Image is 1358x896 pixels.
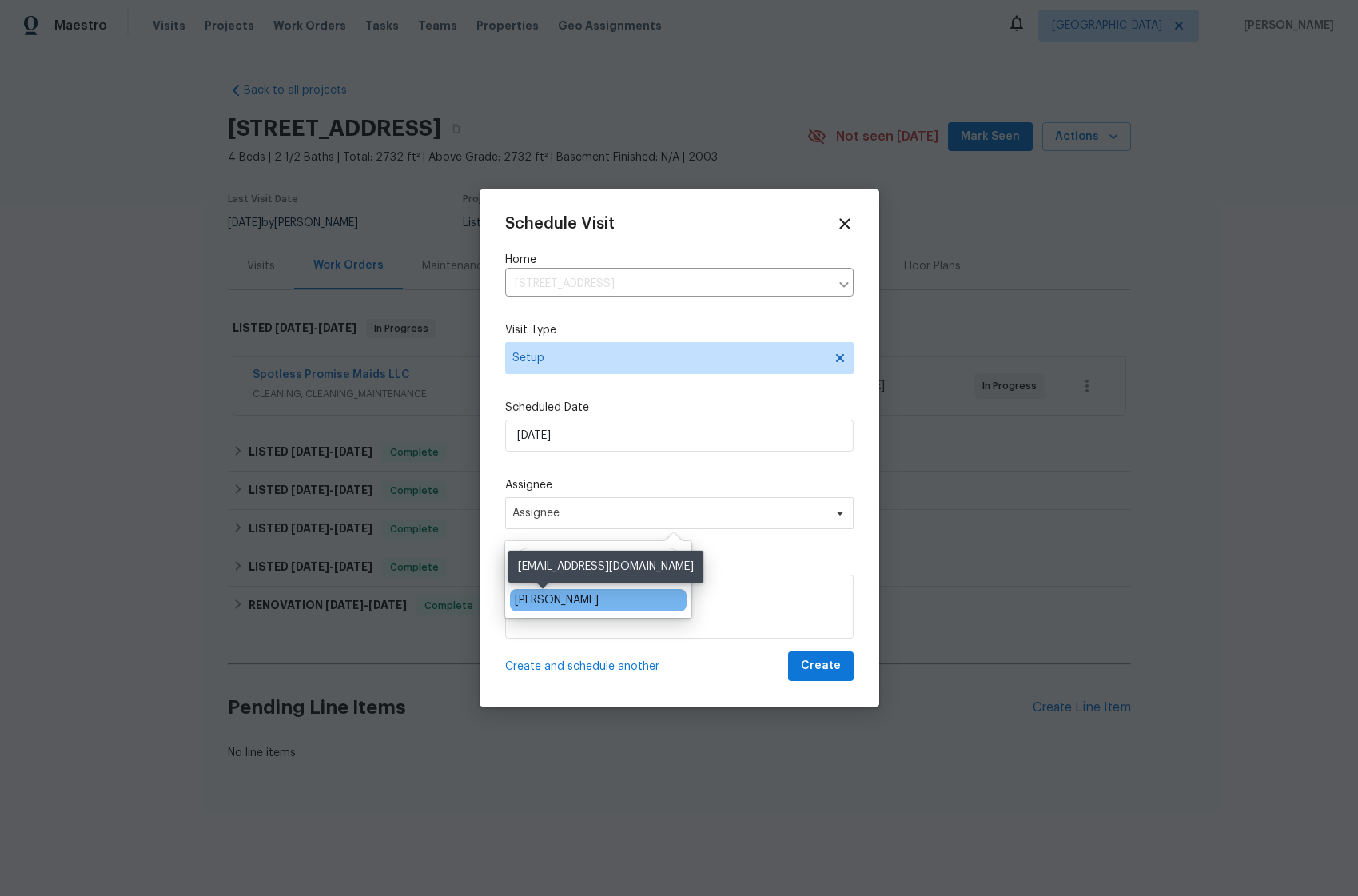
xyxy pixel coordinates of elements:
[801,656,841,676] span: Create
[515,592,599,608] div: [PERSON_NAME]
[505,272,830,297] input: Enter in an address
[505,400,854,416] label: Scheduled Date
[505,252,854,268] label: Home
[836,215,854,233] span: Close
[788,651,854,681] button: Create
[505,216,615,232] span: Schedule Visit
[512,507,826,520] span: Assignee
[505,477,854,493] label: Assignee
[512,350,823,366] span: Setup
[505,322,854,338] label: Visit Type
[505,659,659,675] span: Create and schedule another
[508,551,703,583] div: [EMAIL_ADDRESS][DOMAIN_NAME]
[505,420,854,452] input: M/D/YYYY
